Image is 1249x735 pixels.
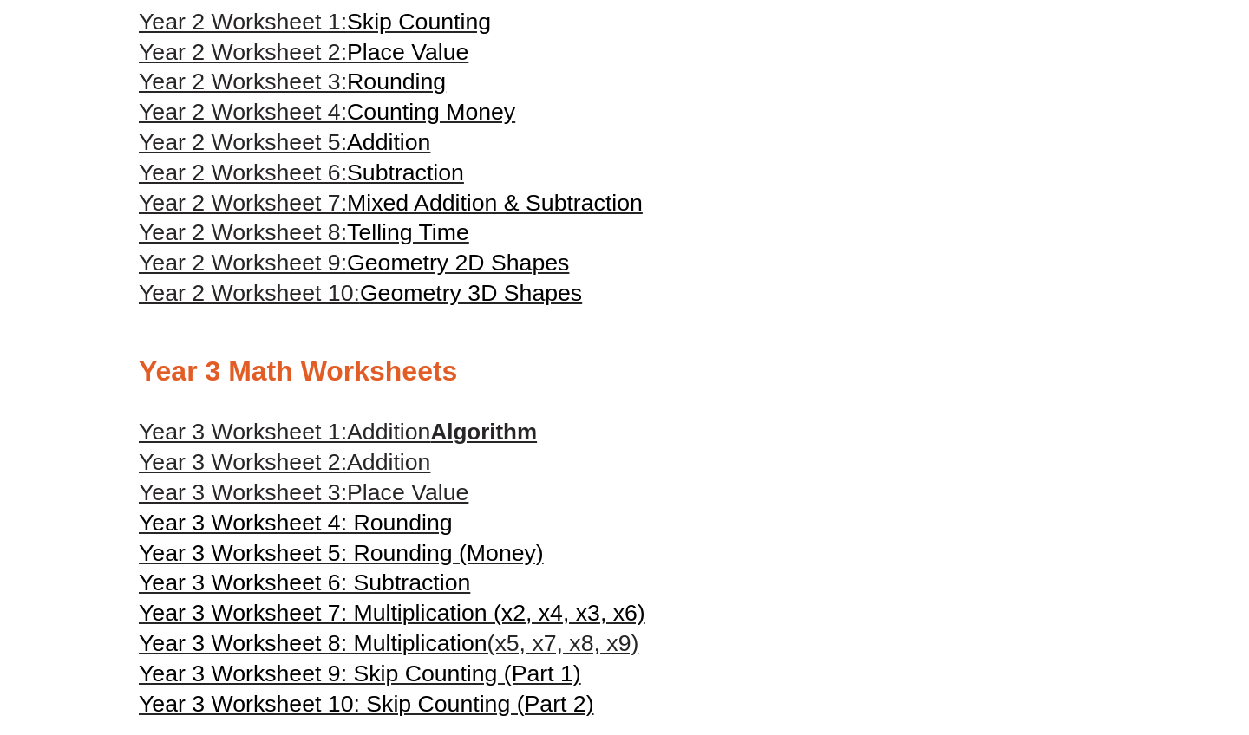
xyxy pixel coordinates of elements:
[951,539,1249,735] iframe: Chat Widget
[139,510,453,536] span: Year 3 Worksheet 4: Rounding
[347,39,468,65] span: Place Value
[139,250,347,276] span: Year 2 Worksheet 9:
[487,630,639,656] span: (x5, x7, x8, x9)
[139,159,347,185] span: Year 2 Worksheet 6:
[139,479,347,505] span: Year 3 Worksheet 3:
[139,447,430,478] a: Year 3 Worksheet 2:Addition
[347,190,643,216] span: Mixed Addition & Subtraction
[347,250,569,276] span: Geometry 2D Shapes
[347,419,430,445] span: Addition
[139,219,469,245] a: Year 2 Worksheet 8:Telling Time
[139,129,347,155] span: Year 2 Worksheet 5:
[139,449,347,475] span: Year 3 Worksheet 2:
[139,628,638,659] a: Year 3 Worksheet 8: Multiplication(x5, x7, x8, x9)
[139,99,515,125] a: Year 2 Worksheet 4:Counting Money
[139,250,569,276] a: Year 2 Worksheet 9:Geometry 2D Shapes
[139,9,491,35] a: Year 2 Worksheet 1:Skip Counting
[360,280,582,306] span: Geometry 3D Shapes
[139,280,582,306] a: Year 2 Worksheet 10:Geometry 3D Shapes
[139,630,487,656] span: Year 3 Worksheet 8: Multiplication
[139,660,581,686] span: Year 3 Worksheet 9: Skip Counting (Part 1)
[139,129,430,155] a: Year 2 Worksheet 5:Addition
[139,280,360,306] span: Year 2 Worksheet 10:
[139,354,1110,390] h2: Year 3 Math Worksheets
[347,479,468,505] span: Place Value
[347,159,464,185] span: Subtraction
[139,600,645,626] span: Year 3 Worksheet 7: Multiplication (x2, x4, x3, x6)
[139,598,645,628] a: Year 3 Worksheet 7: Multiplication (x2, x4, x3, x6)
[139,68,347,94] span: Year 2 Worksheet 3:
[347,449,430,475] span: Addition
[347,9,491,35] span: Skip Counting
[347,68,446,94] span: Rounding
[139,419,537,445] a: Year 3 Worksheet 1:AdditionAlgorithm
[139,659,581,689] a: Year 3 Worksheet 9: Skip Counting (Part 1)
[139,219,347,245] span: Year 2 Worksheet 8:
[139,39,347,65] span: Year 2 Worksheet 2:
[139,568,470,598] a: Year 3 Worksheet 6: Subtraction
[139,508,453,538] a: Year 3 Worksheet 4: Rounding
[139,691,594,717] span: Year 3 Worksheet 10: Skip Counting (Part 2)
[139,689,594,719] a: Year 3 Worksheet 10: Skip Counting (Part 2)
[139,419,347,445] span: Year 3 Worksheet 1:
[139,99,347,125] span: Year 2 Worksheet 4:
[347,219,469,245] span: Telling Time
[139,39,468,65] a: Year 2 Worksheet 2:Place Value
[139,9,347,35] span: Year 2 Worksheet 1:
[139,569,470,595] span: Year 3 Worksheet 6: Subtraction
[347,99,515,125] span: Counting Money
[139,159,464,185] a: Year 2 Worksheet 6:Subtraction
[139,478,468,508] a: Year 3 Worksheet 3:Place Value
[139,190,347,216] span: Year 2 Worksheet 7:
[139,540,544,566] span: Year 3 Worksheet 5: Rounding (Money)
[139,538,544,569] a: Year 3 Worksheet 5: Rounding (Money)
[139,190,643,216] a: Year 2 Worksheet 7:Mixed Addition & Subtraction
[139,68,446,94] a: Year 2 Worksheet 3:Rounding
[347,129,430,155] span: Addition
